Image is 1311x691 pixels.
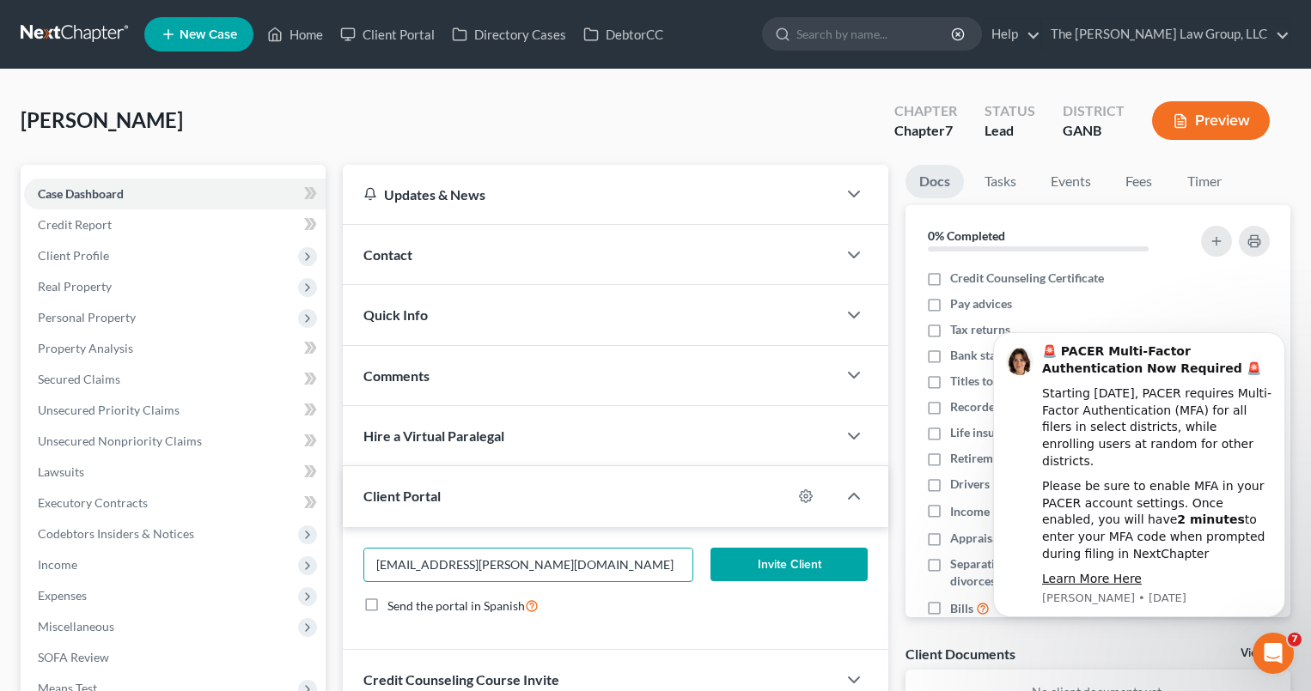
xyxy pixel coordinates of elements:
[364,549,693,581] input: Enter email
[950,270,1104,287] span: Credit Counseling Certificate
[38,372,120,386] span: Secured Claims
[24,179,326,209] a: Case Dashboard
[906,165,964,198] a: Docs
[38,248,109,263] span: Client Profile
[894,121,957,141] div: Chapter
[38,186,124,201] span: Case Dashboard
[363,306,428,323] span: Quick Info
[950,530,1044,547] span: Appraisal reports
[906,645,1015,663] div: Client Documents
[38,526,194,541] span: Codebtors Insiders & Notices
[1112,165,1167,198] a: Fees
[950,373,1075,390] span: Titles to motor vehicles
[967,306,1311,645] iframe: Intercom notifications message
[363,246,412,263] span: Contact
[1288,633,1302,646] span: 7
[710,548,867,582] button: Invite Client
[945,122,953,138] span: 7
[983,19,1040,50] a: Help
[1042,19,1290,50] a: The [PERSON_NAME] Law Group, LLC
[1063,101,1125,121] div: District
[387,598,525,613] span: Send the portal in Spanish
[24,457,326,488] a: Lawsuits
[443,19,575,50] a: Directory Cases
[950,295,1012,312] span: Pay advices
[38,588,87,603] span: Expenses
[363,671,559,688] span: Credit Counseling Course Invite
[332,19,443,50] a: Client Portal
[985,121,1035,141] div: Lead
[363,488,441,504] span: Client Portal
[950,347,1039,364] span: Bank statements
[363,367,430,384] span: Comments
[1241,647,1284,659] a: View All
[180,28,237,41] span: New Case
[24,488,326,518] a: Executory Contracts
[950,555,1180,590] span: Separation agreements or decrees of divorces
[24,426,326,457] a: Unsecured Nonpriority Claims
[950,424,1069,441] span: Life insurance policies
[575,19,672,50] a: DebtorCC
[24,364,326,395] a: Secured Claims
[24,395,326,426] a: Unsecured Priority Claims
[24,209,326,240] a: Credit Report
[950,503,1053,520] span: Income Documents
[38,650,109,664] span: SOFA Review
[928,228,1005,243] strong: 0% Completed
[24,333,326,364] a: Property Analysis
[1253,633,1294,674] iframe: Intercom live chat
[1037,165,1105,198] a: Events
[950,450,1117,467] span: Retirement account statements
[38,557,77,572] span: Income
[950,600,973,617] span: Bills
[1174,165,1235,198] a: Timer
[259,19,332,50] a: Home
[950,321,1010,338] span: Tax returns
[38,495,148,510] span: Executory Contracts
[38,464,84,479] span: Lawsuits
[38,279,112,294] span: Real Property
[363,427,504,444] span: Hire a Virtual Paralegal
[1063,121,1125,141] div: GANB
[38,619,114,633] span: Miscellaneous
[38,341,133,355] span: Property Analysis
[24,642,326,673] a: SOFA Review
[1152,101,1270,140] button: Preview
[21,107,183,132] span: [PERSON_NAME]
[363,185,816,203] div: Updates & News
[950,476,1146,493] span: Drivers license & social security card
[985,101,1035,121] div: Status
[971,165,1030,198] a: Tasks
[894,101,957,121] div: Chapter
[38,433,202,448] span: Unsecured Nonpriority Claims
[38,310,136,324] span: Personal Property
[38,217,112,232] span: Credit Report
[796,18,954,50] input: Search by name...
[38,403,180,417] span: Unsecured Priority Claims
[950,398,1116,415] span: Recorded mortgages and deeds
